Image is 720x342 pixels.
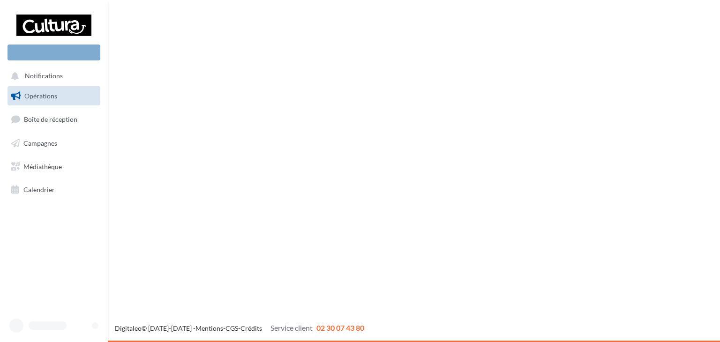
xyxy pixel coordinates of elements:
[6,109,102,129] a: Boîte de réception
[6,134,102,153] a: Campagnes
[23,139,57,147] span: Campagnes
[270,323,313,332] span: Service client
[316,323,364,332] span: 02 30 07 43 80
[23,162,62,170] span: Médiathèque
[6,86,102,106] a: Opérations
[195,324,223,332] a: Mentions
[7,45,100,60] div: Nouvelle campagne
[115,324,142,332] a: Digitaleo
[6,180,102,200] a: Calendrier
[25,72,63,80] span: Notifications
[240,324,262,332] a: Crédits
[115,324,364,332] span: © [DATE]-[DATE] - - -
[6,157,102,177] a: Médiathèque
[24,92,57,100] span: Opérations
[225,324,238,332] a: CGS
[24,115,77,123] span: Boîte de réception
[23,186,55,193] span: Calendrier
